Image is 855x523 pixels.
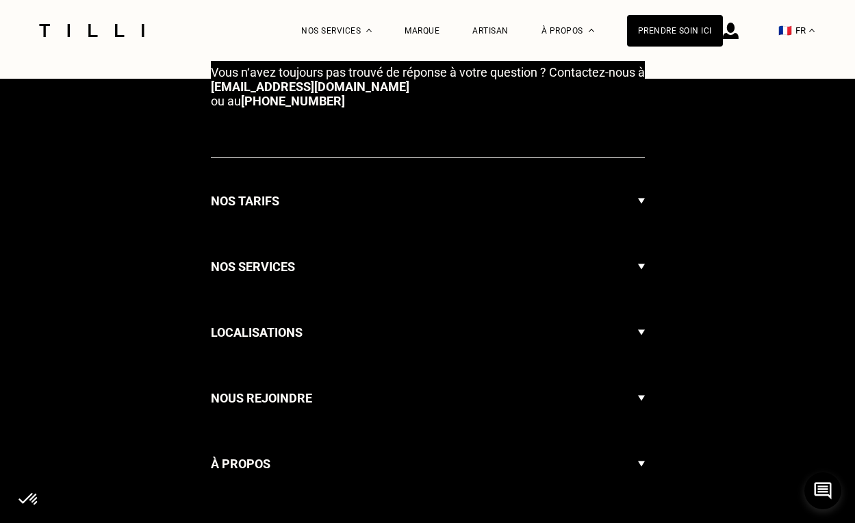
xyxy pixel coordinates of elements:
img: Menu déroulant [366,29,372,32]
img: Flèche menu déroulant [638,310,645,355]
p: ou au [211,65,645,108]
a: Prendre soin ici [627,15,723,47]
a: [PHONE_NUMBER] [241,94,345,108]
h3: Nos tarifs [211,191,279,212]
img: Menu déroulant à propos [589,29,594,32]
img: menu déroulant [809,29,815,32]
img: Flèche menu déroulant [638,376,645,421]
img: Flèche menu déroulant [638,244,645,290]
span: 🇫🇷 [778,24,792,37]
a: Artisan [472,26,509,36]
img: Flèche menu déroulant [638,442,645,487]
h3: À propos [211,454,270,474]
a: [EMAIL_ADDRESS][DOMAIN_NAME] [211,79,409,94]
img: icône connexion [723,23,739,39]
h3: Nos services [211,257,295,277]
img: Logo du service de couturière Tilli [34,24,149,37]
span: Vous n‘avez toujours pas trouvé de réponse à votre question ? Contactez-nous à [211,65,645,79]
h3: Nous rejoindre [211,388,312,409]
a: Marque [405,26,439,36]
h3: Localisations [211,322,303,343]
img: Flèche menu déroulant [638,179,645,224]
